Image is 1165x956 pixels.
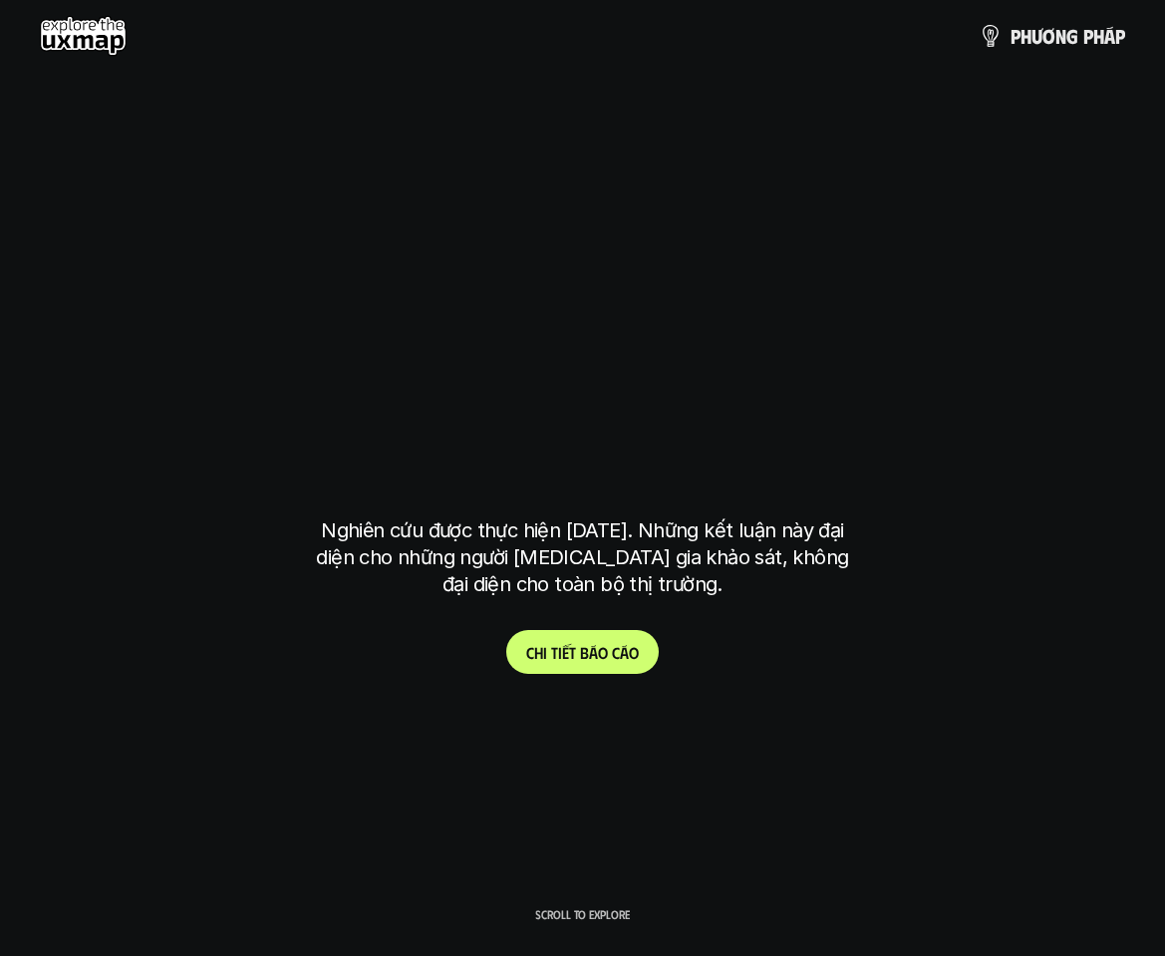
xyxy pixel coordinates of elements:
span: p [1115,25,1125,47]
span: o [629,643,639,662]
span: h [1093,25,1104,47]
a: Chitiếtbáocáo [506,630,659,674]
h6: Kết quả nghiên cứu [514,287,666,310]
span: ơ [1042,25,1055,47]
span: h [1020,25,1031,47]
span: c [612,643,620,662]
span: i [558,643,562,662]
span: g [1066,25,1078,47]
span: i [543,643,547,662]
span: á [620,643,629,662]
span: C [526,643,534,662]
span: ế [562,643,569,662]
span: ư [1031,25,1042,47]
a: phươngpháp [979,16,1125,56]
span: p [1011,25,1020,47]
span: á [589,643,598,662]
span: t [569,643,576,662]
p: Scroll to explore [535,907,630,921]
span: o [598,643,608,662]
h2: phạm vi công việc của [337,328,828,385]
span: t [551,643,558,662]
span: h [534,643,543,662]
span: n [1055,25,1066,47]
h2: tại [GEOGRAPHIC_DATA] [342,445,823,501]
span: á [1104,25,1115,47]
p: Nghiên cứu được thực hiện [DATE]. Những kết luận này đại diện cho những người [MEDICAL_DATA] gia ... [309,517,857,598]
span: b [580,643,589,662]
span: p [1083,25,1093,47]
